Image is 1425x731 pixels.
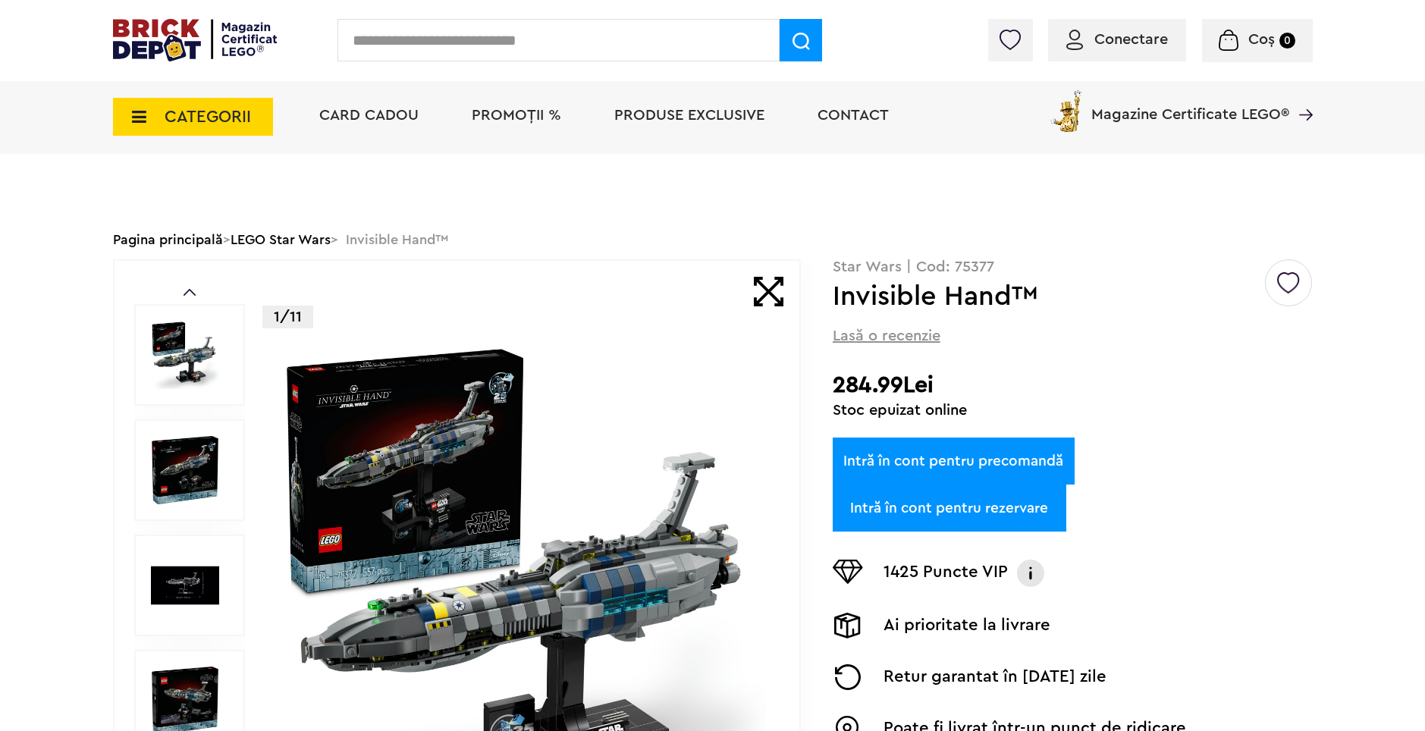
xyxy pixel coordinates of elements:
[165,108,251,125] span: CATEGORII
[1289,87,1313,102] a: Magazine Certificate LEGO®
[833,438,1075,485] a: Intră în cont pentru precomandă
[262,306,313,328] p: 1/11
[833,664,863,690] img: Returnare
[151,321,219,389] img: Invisible Hand™
[1248,32,1275,47] span: Coș
[1015,560,1046,587] img: Info VIP
[833,613,863,638] img: Livrare
[231,233,331,246] a: LEGO Star Wars
[614,108,764,123] a: Produse exclusive
[1066,32,1168,47] a: Conectare
[884,664,1106,690] p: Retur garantat în [DATE] zile
[884,613,1050,638] p: Ai prioritate la livrare
[113,233,223,246] a: Pagina principală
[833,560,863,584] img: Puncte VIP
[1279,33,1295,49] small: 0
[833,259,1313,275] p: Star Wars | Cod: 75377
[1094,32,1168,47] span: Conectare
[472,108,561,123] a: PROMOȚII %
[884,560,1008,587] p: 1425 Puncte VIP
[833,325,940,347] span: Lasă o recenzie
[833,372,1313,399] h2: 284.99Lei
[833,485,1066,532] a: Intră în cont pentru rezervare
[151,436,219,504] img: Invisible Hand™
[319,108,419,123] a: Card Cadou
[184,289,196,296] a: Prev
[833,403,1313,418] div: Stoc epuizat online
[113,220,1313,259] div: > > Invisible Hand™
[833,283,1263,310] h1: Invisible Hand™
[151,551,219,620] img: Invisible Hand™ LEGO 75377
[818,108,889,123] a: Contact
[1091,87,1289,122] span: Magazine Certificate LEGO®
